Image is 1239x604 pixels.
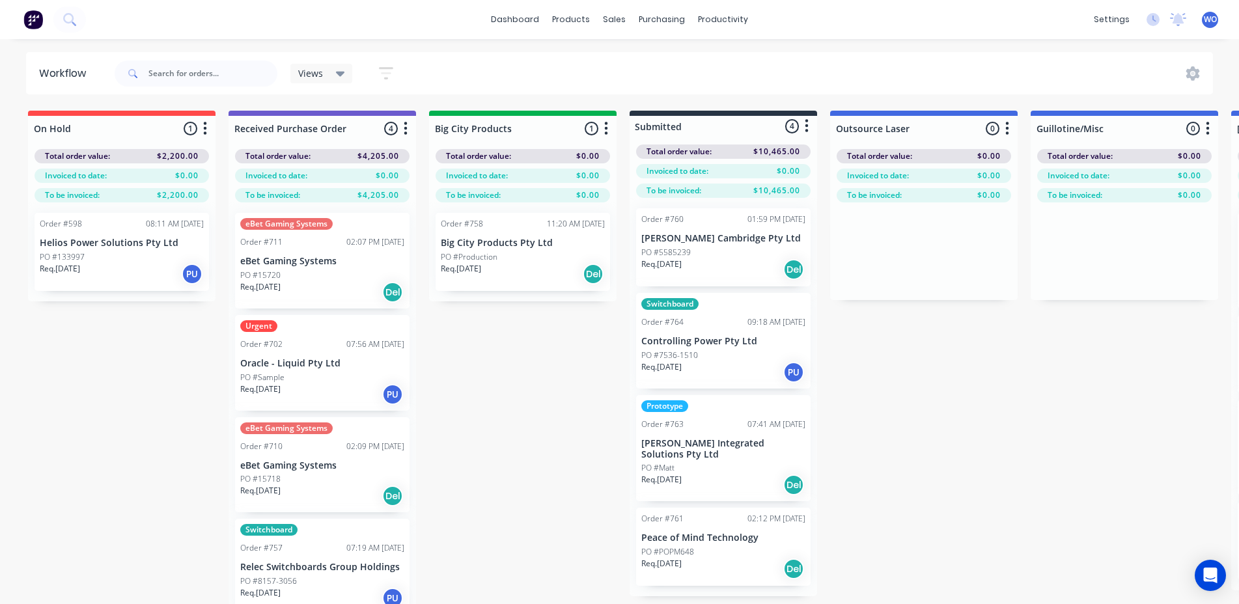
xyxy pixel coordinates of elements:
span: Invoiced to date: [847,170,909,182]
div: Order #76001:59 PM [DATE][PERSON_NAME] Cambridge Pty LtdPO #5585239Req.[DATE]Del [636,208,811,286]
div: 02:12 PM [DATE] [747,513,805,525]
div: UrgentOrder #70207:56 AM [DATE]Oracle - Liquid Pty LtdPO #SampleReq.[DATE]PU [235,315,410,411]
span: $0.00 [777,165,800,177]
p: [PERSON_NAME] Cambridge Pty Ltd [641,233,805,244]
span: Total order value: [1048,150,1113,162]
div: SwitchboardOrder #76409:18 AM [DATE]Controlling Power Pty LtdPO #7536-1510Req.[DATE]PU [636,293,811,389]
div: Workflow [39,66,92,81]
div: Open Intercom Messenger [1195,560,1226,591]
span: $0.00 [576,150,600,162]
div: PU [783,362,804,383]
p: Controlling Power Pty Ltd [641,336,805,347]
span: $0.00 [175,170,199,182]
p: Req. [DATE] [240,281,281,293]
img: Factory [23,10,43,29]
p: eBet Gaming Systems [240,460,404,471]
span: Views [298,66,323,80]
span: $0.00 [1178,170,1201,182]
p: Req. [DATE] [240,485,281,497]
span: To be invoiced: [1048,189,1102,201]
span: Total order value: [446,150,511,162]
div: Urgent [240,320,277,332]
span: Invoiced to date: [1048,170,1109,182]
p: Req. [DATE] [40,263,80,275]
span: $0.00 [977,170,1001,182]
div: eBet Gaming Systems [240,422,333,434]
div: PU [182,264,202,284]
p: PO #Matt [641,462,675,474]
span: To be invoiced: [45,189,100,201]
div: 02:09 PM [DATE] [346,441,404,452]
p: Big City Products Pty Ltd [441,238,605,249]
div: Switchboard [240,524,298,536]
div: Order #702 [240,338,283,350]
div: Order #760 [641,213,684,225]
span: To be invoiced: [245,189,300,201]
p: PO #8157-3056 [240,575,297,587]
div: Order #59808:11 AM [DATE]Helios Power Solutions Pty LtdPO #133997Req.[DATE]PU [35,213,209,291]
div: 07:41 AM [DATE] [747,419,805,430]
div: Del [783,259,804,280]
p: PO #15718 [240,473,281,485]
div: Order #764 [641,316,684,328]
div: 07:56 AM [DATE] [346,338,404,350]
span: WO [1204,14,1217,25]
span: Invoiced to date: [45,170,107,182]
div: Order #75811:20 AM [DATE]Big City Products Pty LtdPO #ProductionReq.[DATE]Del [436,213,610,291]
p: Req. [DATE] [641,361,682,373]
p: PO #7536-1510 [641,350,698,361]
div: Del [382,486,403,506]
span: Total order value: [245,150,311,162]
div: PU [382,384,403,405]
div: Del [382,282,403,303]
span: Total order value: [45,150,110,162]
div: Prototype [641,400,688,412]
div: eBet Gaming Systems [240,218,333,230]
div: products [546,10,596,29]
span: Invoiced to date: [647,165,708,177]
div: eBet Gaming SystemsOrder #71102:07 PM [DATE]eBet Gaming SystemsPO #15720Req.[DATE]Del [235,213,410,309]
span: $0.00 [576,189,600,201]
span: Total order value: [847,150,912,162]
p: eBet Gaming Systems [240,256,404,267]
div: eBet Gaming SystemsOrder #71002:09 PM [DATE]eBet Gaming SystemsPO #15718Req.[DATE]Del [235,417,410,513]
div: 07:19 AM [DATE] [346,542,404,554]
p: [PERSON_NAME] Integrated Solutions Pty Ltd [641,438,805,460]
span: To be invoiced: [847,189,902,201]
div: purchasing [632,10,691,29]
div: 02:07 PM [DATE] [346,236,404,248]
div: Order #711 [240,236,283,248]
p: Helios Power Solutions Pty Ltd [40,238,204,249]
span: $10,465.00 [753,185,800,197]
div: Order #757 [240,542,283,554]
p: Oracle - Liquid Pty Ltd [240,358,404,369]
div: 09:18 AM [DATE] [747,316,805,328]
div: Switchboard [641,298,699,310]
p: PO #POPM648 [641,546,694,558]
div: PrototypeOrder #76307:41 AM [DATE][PERSON_NAME] Integrated Solutions Pty LtdPO #MattReq.[DATE]Del [636,395,811,502]
p: PO #Production [441,251,497,263]
div: Order #761 [641,513,684,525]
span: $0.00 [376,170,399,182]
p: PO #15720 [240,269,281,281]
div: Del [583,264,604,284]
span: To be invoiced: [647,185,701,197]
span: Invoiced to date: [245,170,307,182]
p: Req. [DATE] [641,258,682,270]
span: $0.00 [1178,150,1201,162]
span: $2,200.00 [157,189,199,201]
div: productivity [691,10,755,29]
span: Invoiced to date: [446,170,508,182]
span: $0.00 [576,170,600,182]
span: $4,205.00 [357,150,399,162]
div: 11:20 AM [DATE] [547,218,605,230]
span: $10,465.00 [753,146,800,158]
p: PO #5585239 [641,247,691,258]
div: Order #76102:12 PM [DATE]Peace of Mind TechnologyPO #POPM648Req.[DATE]Del [636,508,811,586]
div: Order #763 [641,419,684,430]
span: $0.00 [977,189,1001,201]
span: $0.00 [1178,189,1201,201]
p: Req. [DATE] [240,383,281,395]
span: To be invoiced: [446,189,501,201]
span: $2,200.00 [157,150,199,162]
